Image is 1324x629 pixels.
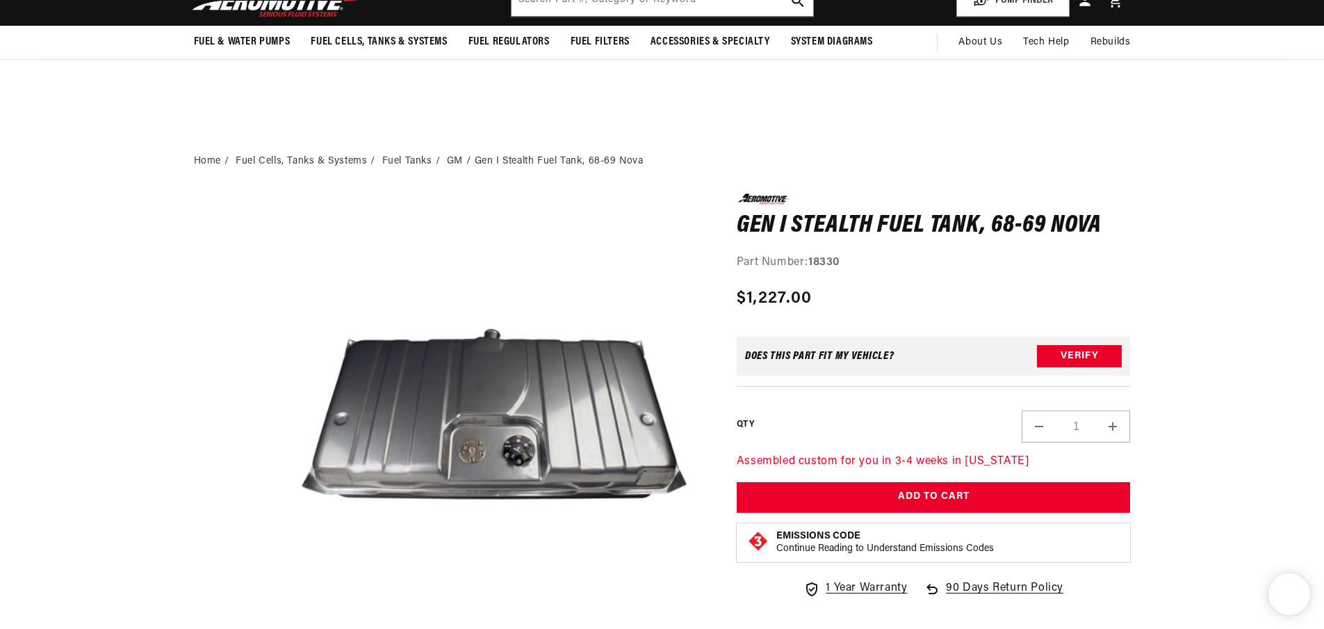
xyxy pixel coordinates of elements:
summary: System Diagrams [780,26,883,58]
a: 90 Days Return Policy [924,580,1063,612]
img: Emissions code [747,530,769,552]
div: Part Number: [737,254,1131,272]
summary: Rebuilds [1080,26,1141,59]
span: Fuel & Water Pumps [194,35,291,49]
span: $1,227.00 [737,286,812,311]
summary: Fuel Filters [560,26,640,58]
span: Tech Help [1023,35,1069,50]
a: Home [194,154,221,169]
h1: Gen I Stealth Fuel Tank, 68-69 Nova [737,215,1131,237]
summary: Fuel & Water Pumps [183,26,301,58]
button: Verify [1037,345,1122,367]
span: Fuel Filters [571,35,630,49]
summary: Fuel Cells, Tanks & Systems [300,26,457,58]
span: Rebuilds [1090,35,1131,50]
nav: breadcrumbs [194,154,1131,169]
span: About Us [958,37,1002,47]
span: System Diagrams [791,35,873,49]
p: Assembled custom for you in 3-4 weeks in [US_STATE] [737,453,1131,471]
a: Fuel Tanks [382,154,432,169]
summary: Accessories & Specialty [640,26,780,58]
summary: Fuel Regulators [458,26,560,58]
span: Fuel Cells, Tanks & Systems [311,35,447,49]
span: 1 Year Warranty [826,580,907,598]
span: Accessories & Specialty [651,35,770,49]
button: Add to Cart [737,482,1131,513]
label: QTY [737,419,754,431]
strong: Emissions Code [776,531,860,541]
a: 1 Year Warranty [803,580,907,598]
a: GM [447,154,463,169]
p: Continue Reading to Understand Emissions Codes [776,543,994,555]
div: Does This part fit My vehicle? [745,351,894,362]
span: Fuel Regulators [468,35,550,49]
button: Emissions CodeContinue Reading to Understand Emissions Codes [776,530,994,555]
strong: 18330 [808,257,840,268]
summary: Tech Help [1013,26,1079,59]
li: Fuel Cells, Tanks & Systems [236,154,379,169]
a: About Us [948,26,1013,59]
span: 90 Days Return Policy [946,580,1063,612]
li: Gen I Stealth Fuel Tank, 68-69 Nova [475,154,644,169]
